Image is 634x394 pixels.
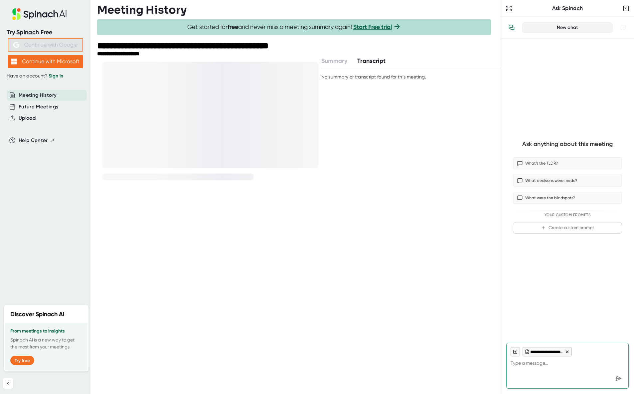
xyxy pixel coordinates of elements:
[513,175,622,187] button: What decisions were made?
[13,42,19,48] img: Aehbyd4JwY73AAAAAElFTkSuQmCC
[19,137,48,144] span: Help Center
[321,74,426,80] div: No summary or transcript found for this meeting.
[513,222,622,234] button: Create custom prompt
[612,372,624,384] div: Send message
[7,73,84,79] div: Have an account?
[8,55,83,68] button: Continue with Microsoft
[7,29,84,36] div: Try Spinach Free
[49,73,63,79] a: Sign in
[527,25,608,31] div: New chat
[357,57,386,65] span: Transcript
[513,192,622,204] button: What were the blindspots?
[513,157,622,169] button: What’s the TLDR?
[10,356,34,365] button: Try free
[504,4,514,13] button: Expand to Ask Spinach page
[19,103,58,111] button: Future Meetings
[228,23,238,31] b: free
[621,4,631,13] button: Close conversation sidebar
[522,140,613,148] div: Ask anything about this meeting
[97,4,187,16] h3: Meeting History
[8,38,83,52] button: Continue with Google
[505,21,518,34] button: View conversation history
[353,23,392,31] a: Start Free trial
[513,213,622,217] div: Your Custom Prompts
[10,310,65,319] h2: Discover Spinach AI
[357,57,386,66] button: Transcript
[3,378,13,389] button: Collapse sidebar
[19,91,57,99] button: Meeting History
[10,328,82,334] h3: From meetings to insights
[321,57,347,65] span: Summary
[514,5,621,12] div: Ask Spinach
[19,137,55,144] button: Help Center
[10,336,82,350] p: Spinach AI is a new way to get the most from your meetings
[321,57,347,66] button: Summary
[19,114,36,122] button: Upload
[187,23,401,31] span: Get started for and never miss a meeting summary again!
